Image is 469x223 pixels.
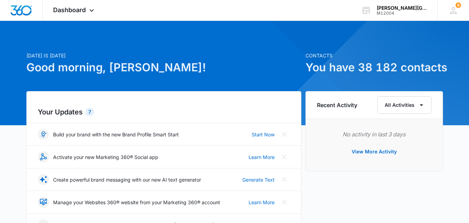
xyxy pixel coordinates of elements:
h1: Good morning, [PERSON_NAME]! [26,59,301,76]
span: Dashboard [53,6,86,14]
button: Close [279,174,290,185]
p: Manage your Websites 360® website from your Marketing 360® account [53,199,220,206]
h2: Your Updates [38,107,290,117]
a: Learn More [249,153,275,161]
div: 7 [85,108,94,116]
p: Contacts [305,52,443,59]
button: Close [279,151,290,162]
h6: Recent Activity [317,101,357,109]
button: Close [279,197,290,208]
div: notifications count [455,2,461,8]
button: View More Activity [345,143,404,160]
p: Create powerful brand messaging with our new AI text generator [53,176,201,183]
a: Generate Text [242,176,275,183]
p: Build your brand with the new Brand Profile Smart Start [53,131,179,138]
button: Close [279,129,290,140]
p: No activity in last 3 days [317,130,432,138]
span: 8 [455,2,461,8]
button: All Activities [377,96,432,114]
h1: You have 38 182 contacts [305,59,443,76]
div: account id [377,11,427,16]
div: account name [377,5,427,11]
a: Start Now [252,131,275,138]
p: Activate your new Marketing 360® Social app [53,153,158,161]
p: [DATE] is [DATE] [26,52,301,59]
a: Learn More [249,199,275,206]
